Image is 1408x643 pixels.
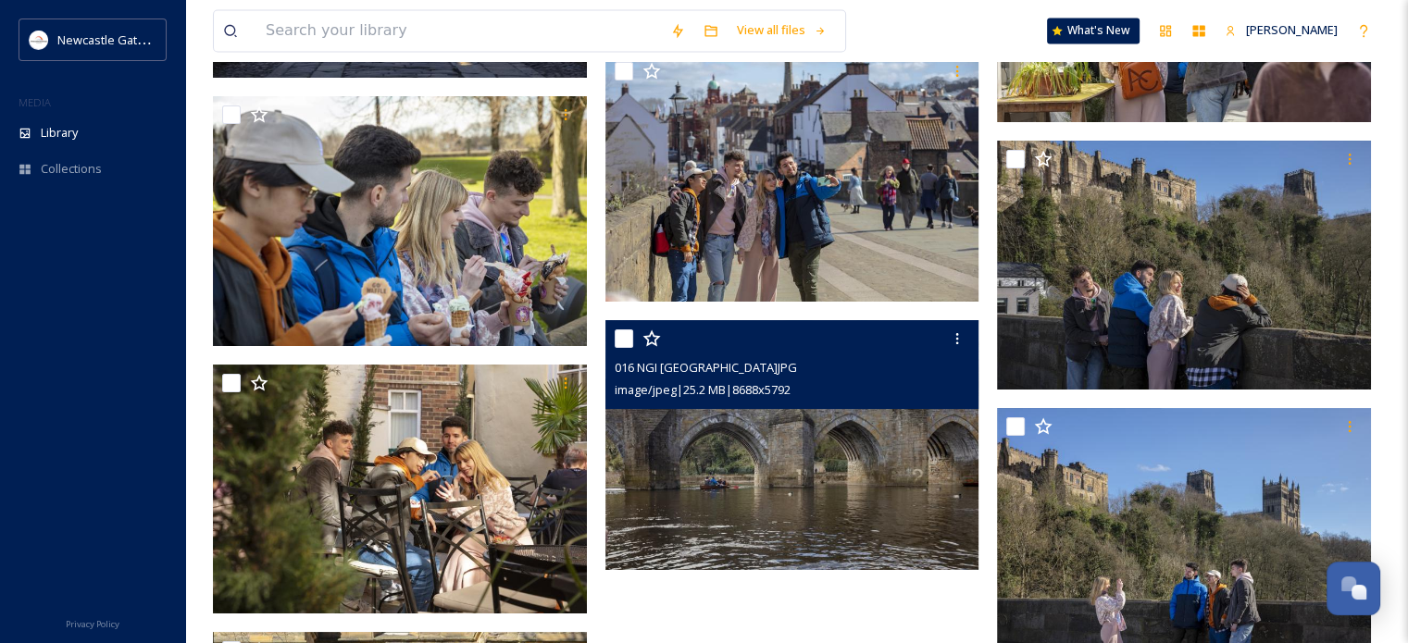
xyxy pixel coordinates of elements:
[615,380,791,397] span: image/jpeg | 25.2 MB | 8688 x 5792
[615,358,797,375] span: 016 NGI [GEOGRAPHIC_DATA]JPG
[30,31,48,49] img: DqD9wEUd_400x400.jpg
[19,95,51,109] span: MEDIA
[1327,562,1380,615] button: Open Chat
[728,12,836,48] a: View all files
[997,141,1371,390] img: 067 NGI Gateway Durham.JPG
[1215,12,1347,48] a: [PERSON_NAME]
[41,160,102,178] span: Collections
[66,612,119,634] a: Privacy Policy
[213,365,587,614] img: 056 NGI Gateway Durham.JPG
[1047,18,1140,43] a: What's New
[66,618,119,630] span: Privacy Policy
[1246,21,1338,38] span: [PERSON_NAME]
[605,320,979,570] img: 016 NGI Gateway Durham.JPG
[256,10,661,51] input: Search your library
[41,124,78,142] span: Library
[605,53,979,303] img: 106 NGI Gateway Durham.JPG
[213,96,587,346] img: 033 NGI Gateway Durham.JPG
[57,31,228,48] span: Newcastle Gateshead Initiative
